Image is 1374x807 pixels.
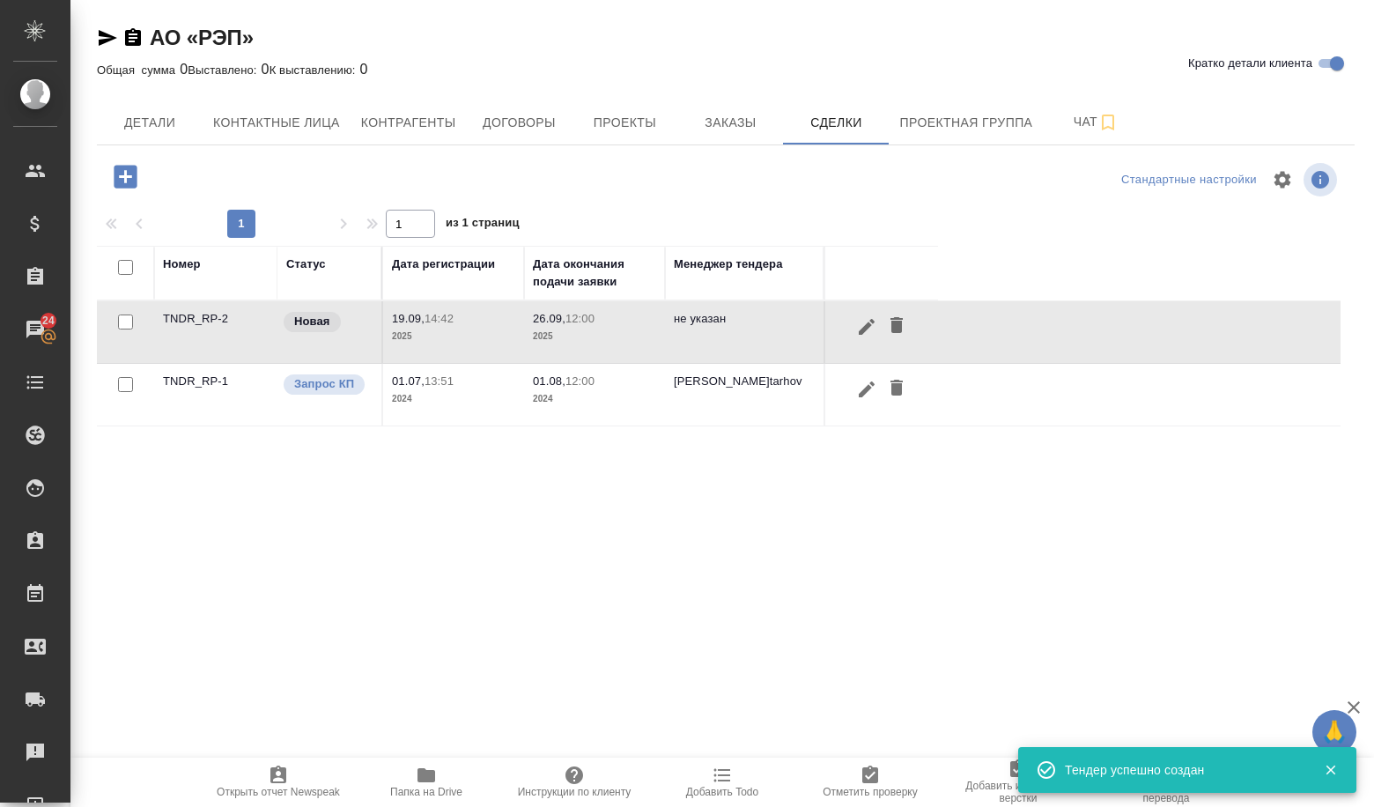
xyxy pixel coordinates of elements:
button: Редактировать [852,373,882,405]
p: 26.09, [533,312,565,325]
span: 24 [32,312,65,329]
span: Контактные лица [213,112,340,134]
span: из 1 страниц [446,212,520,238]
span: 🙏 [1319,714,1349,751]
div: Статус [286,255,326,273]
div: Менеджер тендера [674,255,783,273]
div: Дата окончания подачи заявки [533,255,656,291]
p: 12:00 [565,312,595,325]
p: Запрос КП [294,375,354,393]
button: Скопировать ссылку для ЯМессенджера [97,27,118,48]
p: 2025 [533,328,656,345]
span: Посмотреть информацию [1304,163,1341,196]
p: 01.07, [392,374,425,388]
div: Номер [163,255,201,273]
button: Удалить [882,310,912,343]
button: Удалить [882,373,912,405]
a: АО «РЭП» [150,26,254,49]
p: 01.08, [533,374,565,388]
button: Редактировать [852,310,882,343]
td: TNDR_RP-2 [154,301,277,363]
span: Детали [107,112,192,134]
div: 0 0 0 [97,59,1355,80]
span: Заказы [688,112,772,134]
button: Добавить тендер [101,159,150,195]
p: Общая сумма [97,63,180,77]
span: Проектная группа [899,112,1032,134]
p: 2024 [533,390,656,408]
span: Настроить таблицу [1261,159,1304,201]
p: К выставлению: [270,63,360,77]
button: Скопировать ссылку [122,27,144,48]
p: 2025 [392,328,515,345]
p: Новая [294,313,330,330]
div: Тендер успешно создан [1065,761,1297,779]
p: 13:51 [425,374,454,388]
p: 12:00 [565,374,595,388]
p: 19.09, [392,312,425,325]
span: Договоры [476,112,561,134]
span: Чат [1053,111,1138,133]
span: Контрагенты [361,112,456,134]
div: split button [1117,167,1261,194]
span: Кратко детали клиента [1188,55,1312,72]
button: Закрыть [1312,762,1348,778]
td: [PERSON_NAME]tarhov [665,364,824,426]
button: 🙏 [1312,710,1356,754]
td: не указан [665,301,824,363]
div: Дата регистрации [392,255,495,273]
td: TNDR_RP-1 [154,364,277,426]
span: Сделки [794,112,878,134]
p: 2024 [392,390,515,408]
a: 24 [4,307,66,352]
svg: Подписаться [1097,112,1119,133]
p: Выставлено: [188,63,261,77]
span: Проекты [582,112,667,134]
p: 14:42 [425,312,454,325]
